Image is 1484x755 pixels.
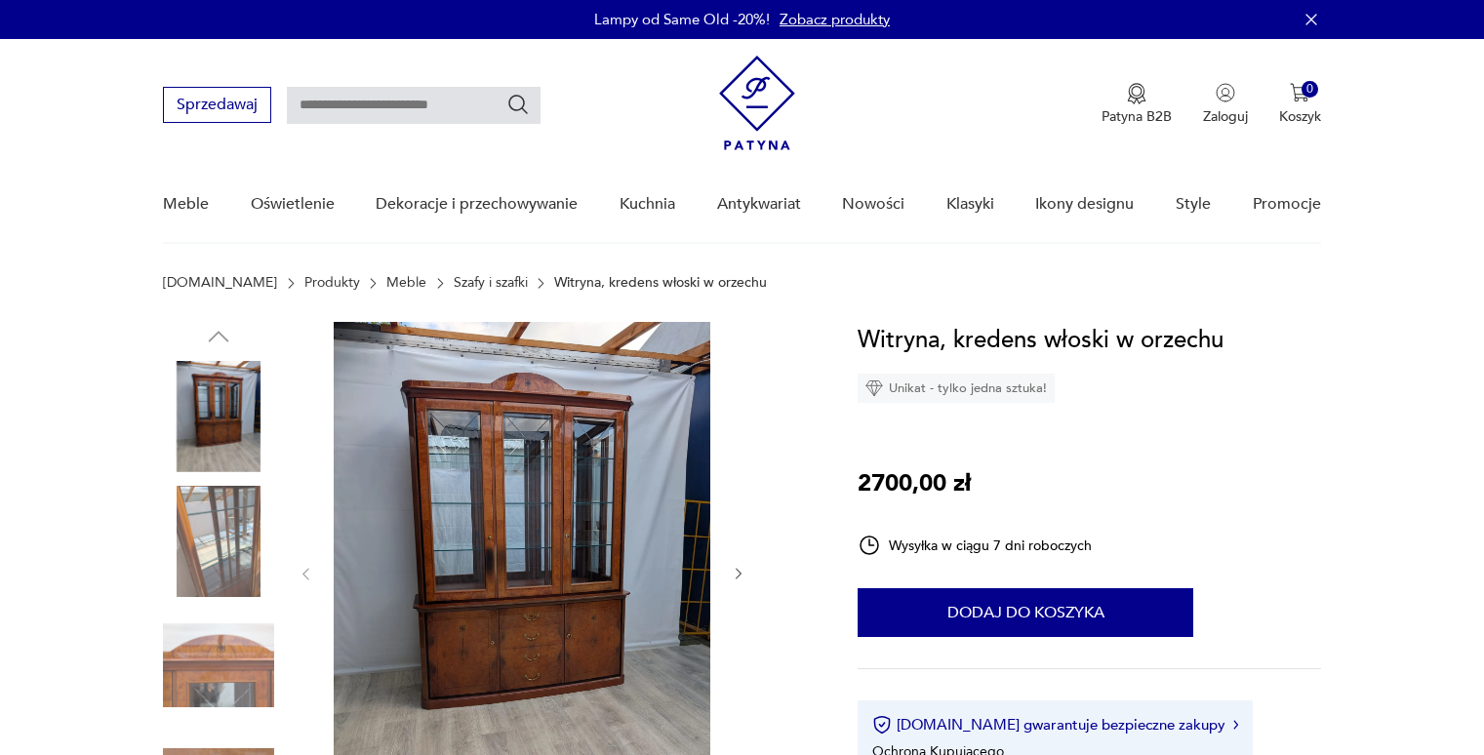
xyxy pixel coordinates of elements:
button: Szukaj [506,93,530,116]
p: 2700,00 zł [858,465,971,502]
button: Sprzedawaj [163,87,271,123]
img: Zdjęcie produktu Witryna, kredens włoski w orzechu [163,610,274,721]
img: Zdjęcie produktu Witryna, kredens włoski w orzechu [163,361,274,472]
button: Patyna B2B [1102,83,1172,126]
a: Ikony designu [1035,167,1134,242]
button: Zaloguj [1203,83,1248,126]
a: Promocje [1253,167,1321,242]
img: Ikona medalu [1127,83,1146,104]
a: Klasyki [946,167,994,242]
a: Szafy i szafki [454,275,528,291]
button: Dodaj do koszyka [858,588,1193,637]
img: Ikonka użytkownika [1216,83,1235,102]
div: Wysyłka w ciągu 7 dni roboczych [858,534,1092,557]
a: Meble [386,275,426,291]
p: Lampy od Same Old -20%! [594,10,770,29]
a: Produkty [304,275,360,291]
p: Koszyk [1279,107,1321,126]
a: Nowości [842,167,904,242]
a: Zobacz produkty [780,10,890,29]
a: Oświetlenie [251,167,335,242]
a: Ikona medaluPatyna B2B [1102,83,1172,126]
img: Patyna - sklep z meblami i dekoracjami vintage [719,56,795,150]
a: Sprzedawaj [163,99,271,113]
a: Kuchnia [620,167,675,242]
img: Ikona diamentu [865,379,883,397]
img: Ikona strzałki w prawo [1233,720,1239,730]
img: Ikona certyfikatu [872,715,892,735]
a: Antykwariat [717,167,801,242]
img: Zdjęcie produktu Witryna, kredens włoski w orzechu [163,486,274,597]
p: Witryna, kredens włoski w orzechu [554,275,767,291]
p: Zaloguj [1203,107,1248,126]
a: Meble [163,167,209,242]
img: Ikona koszyka [1290,83,1309,102]
div: Unikat - tylko jedna sztuka! [858,374,1055,403]
h1: Witryna, kredens włoski w orzechu [858,322,1223,359]
button: [DOMAIN_NAME] gwarantuje bezpieczne zakupy [872,715,1238,735]
a: Style [1176,167,1211,242]
a: Dekoracje i przechowywanie [376,167,578,242]
div: 0 [1302,81,1318,98]
button: 0Koszyk [1279,83,1321,126]
a: [DOMAIN_NAME] [163,275,277,291]
p: Patyna B2B [1102,107,1172,126]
